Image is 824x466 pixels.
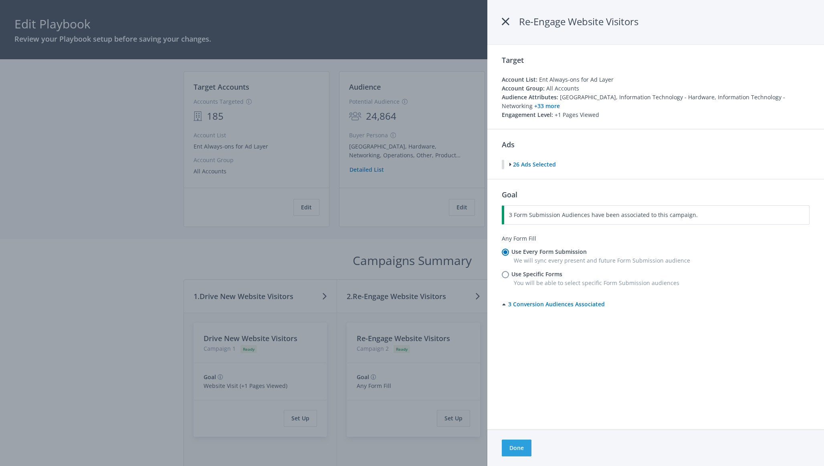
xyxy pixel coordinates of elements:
[502,93,785,110] span: [GEOGRAPHIC_DATA], Information Technology - Hardware, Information Technology - Networking
[502,299,612,313] button: 3 Conversion Audiences Associated
[519,15,638,28] span: Re-Engage Website Visitors
[539,76,614,83] span: Ent Always-ons for Ad Layer
[502,93,558,101] span: Audience Attributes:
[502,139,515,150] h3: Ads
[514,257,690,264] span: We will sync every present and future Form Submission audience
[502,76,537,83] span: Account List:
[502,234,810,243] p: Any Form Fill
[511,248,587,255] b: Use Every Form Submission
[546,84,579,92] span: All Accounts
[502,84,545,92] span: Account Group:
[514,279,679,287] span: You will be able to select specific Form Submission audiences
[509,160,556,169] button: 26 Ads Selected
[502,440,531,456] button: Done
[502,54,810,66] h3: Target
[511,270,562,278] b: Use Specific Forms
[502,189,517,200] h3: Goal
[555,111,599,119] span: +1 Pages Viewed
[502,111,553,119] span: Engagement Level:
[534,102,560,110] a: +33 more
[509,211,698,219] span: 3 Form Submission Audiences have been associated to this campaign.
